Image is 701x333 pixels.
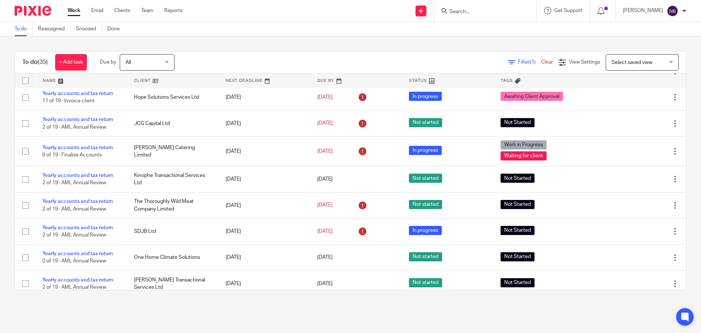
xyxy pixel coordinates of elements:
a: Yearly accounts and tax return [42,145,113,150]
td: JCG Capital Ltd [127,110,218,136]
span: 11 of 19 · Invoice client [42,99,95,104]
span: Not started [409,200,442,209]
span: Not Started [501,118,535,127]
span: Awaiting Client Approval [501,92,563,101]
h1: To do [22,58,48,66]
p: [PERSON_NAME] [623,7,663,14]
a: Reports [164,7,183,14]
td: Kinophe Transactional Services Ltd [127,166,218,192]
td: [DATE] [218,166,310,192]
span: [DATE] [317,121,333,126]
span: In progress [409,226,442,235]
a: Yearly accounts and tax return [42,251,113,256]
a: Snoozed [76,22,102,36]
span: Not started [409,174,442,183]
td: [DATE] [218,192,310,218]
span: 2 of 19 · AML Annual Review [42,207,106,212]
td: One Home Climate Solutions [127,245,218,270]
a: Clear [541,60,553,65]
a: Yearly accounts and tax return [42,91,113,96]
td: SDJB Ltd [127,218,218,244]
span: Not Started [501,226,535,235]
a: Done [107,22,125,36]
span: Not Started [501,200,535,209]
span: View Settings [569,60,600,65]
img: Pixie [15,6,51,16]
a: + Add task [55,54,87,71]
a: Clients [114,7,130,14]
span: [DATE] [317,203,333,208]
a: Work [68,7,80,14]
span: 2 of 19 · AML Annual Review [42,180,106,185]
span: [DATE] [317,255,333,260]
span: Tags [501,79,513,83]
td: [DATE] [218,218,310,244]
span: 0 of 19 · AML Annual Review [42,259,106,264]
input: Search [449,9,514,15]
span: Not Started [501,278,535,287]
a: Team [141,7,153,14]
span: 9 of 19 · Finalise Accounts [42,152,102,158]
span: [DATE] [317,149,333,154]
td: The Thoroughly Wild Meat Company Limited [127,192,218,218]
a: Yearly accounts and tax return [42,173,113,178]
img: svg%3E [667,5,678,17]
a: Yearly accounts and tax return [42,225,113,230]
td: [PERSON_NAME] Catering Limited [127,137,218,166]
a: Yearly accounts and tax return [42,199,113,204]
span: Waiting for client [501,151,547,160]
span: Not Started [501,252,535,261]
td: [DATE] [218,110,310,136]
p: Due by [100,58,116,66]
span: Not started [409,278,442,287]
span: In progress [409,92,442,101]
span: Get Support [554,8,582,13]
span: 2 of 19 · AML Annual Review [42,125,106,130]
span: All [126,60,131,65]
span: 2 of 19 · AML Annual Review [42,232,106,238]
span: Filter [518,60,541,65]
span: Not started [409,118,442,127]
td: [PERSON_NAME] Transactional Services Ltd [127,270,218,296]
span: (1) [530,60,536,65]
span: Work in Progress [501,140,547,150]
td: [DATE] [218,245,310,270]
td: [DATE] [218,270,310,296]
span: [DATE] [317,95,333,100]
a: Yearly accounts and tax return [42,117,113,122]
a: Reassigned [38,22,70,36]
span: Not Started [501,174,535,183]
span: Not started [409,252,442,261]
a: Email [91,7,103,14]
span: [DATE] [317,177,333,182]
a: Yearly accounts and tax return [42,277,113,283]
span: [DATE] [317,229,333,234]
span: In progress [409,146,442,155]
td: [DATE] [218,137,310,166]
td: [DATE] [218,84,310,110]
span: Select saved view [612,60,652,65]
span: 2 of 19 · AML Annual Review [42,285,106,290]
a: To do [15,22,32,36]
td: Hope Solutions Services Ltd [127,84,218,110]
span: (35) [38,59,48,65]
span: [DATE] [317,281,333,286]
